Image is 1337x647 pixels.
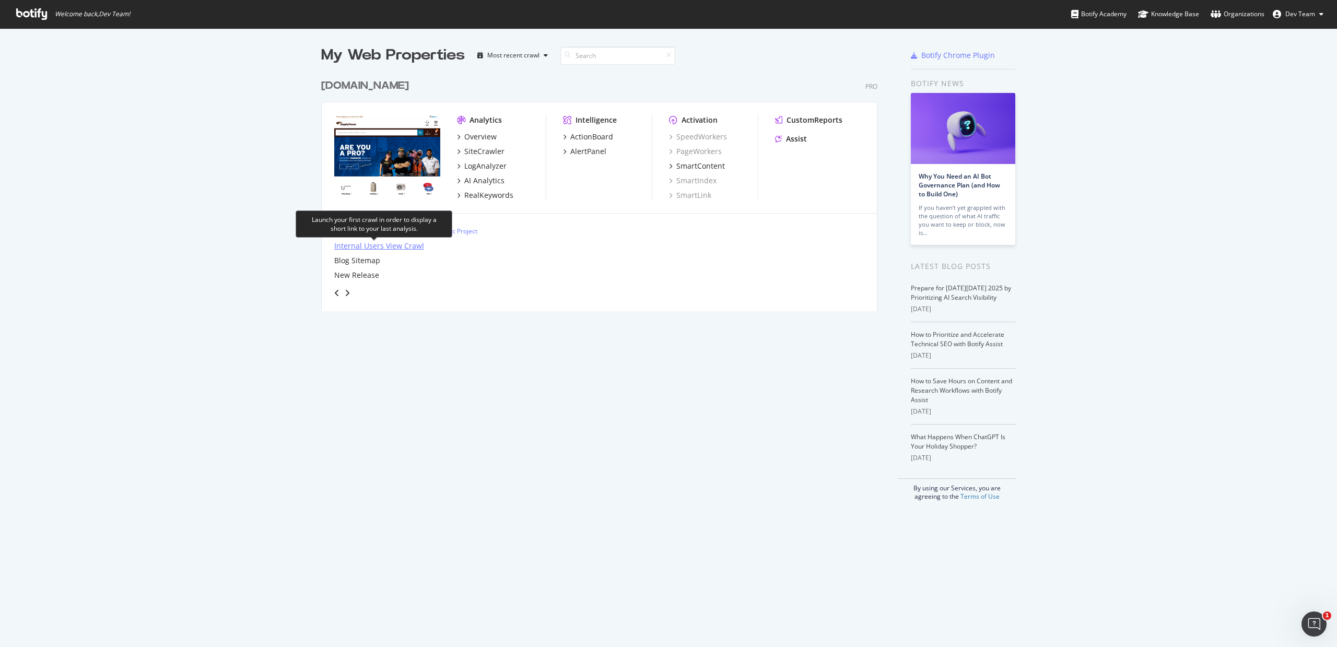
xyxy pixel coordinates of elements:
div: My Web Properties [321,45,465,66]
div: By using our Services, you are agreeing to the [898,478,1016,501]
div: CustomReports [787,115,842,125]
a: How to Prioritize and Accelerate Technical SEO with Botify Assist [911,330,1004,348]
div: SiteCrawler [464,146,505,157]
div: LogAnalyzer [464,161,507,171]
div: angle-left [330,285,344,301]
input: Search [560,46,675,65]
div: Assist [786,134,807,144]
div: Latest Blog Posts [911,261,1016,272]
a: SiteCrawler [457,146,505,157]
div: Launch your first crawl in order to display a short link to your last analysis. [304,215,443,233]
div: RealKeywords [464,190,513,201]
span: Dev Team [1285,9,1315,18]
div: Overview [464,132,497,142]
a: New Release [334,270,379,280]
a: AI Analytics [457,175,505,186]
div: Botify Academy [1071,9,1127,19]
div: Most recent crawl [487,52,540,58]
a: Assist [775,134,807,144]
a: Botify Chrome Plugin [911,50,995,61]
a: SmartLink [669,190,711,201]
a: ActionBoard [563,132,613,142]
div: [DOMAIN_NAME] [321,78,409,93]
div: If you haven’t yet grappled with the question of what AI traffic you want to keep or block, now is… [919,204,1007,237]
a: [DOMAIN_NAME] [321,78,413,93]
button: Most recent crawl [473,47,552,64]
a: Prepare for [DATE][DATE] 2025 by Prioritizing AI Search Visibility [911,284,1011,302]
div: Organizations [1211,9,1264,19]
div: Botify Chrome Plugin [921,50,995,61]
a: SmartIndex [669,175,717,186]
div: Activation [682,115,718,125]
a: AlertPanel [563,146,606,157]
span: Welcome back, Dev Team ! [55,10,130,18]
a: CustomReports [775,115,842,125]
a: SpeedWorkers [669,132,727,142]
div: SmartContent [676,161,725,171]
div: ActionBoard [570,132,613,142]
div: Analytics [470,115,502,125]
div: AlertPanel [570,146,606,157]
a: Why You Need an AI Bot Governance Plan (and How to Build One) [919,172,1000,198]
a: RealKeywords [457,190,513,201]
a: SmartContent [669,161,725,171]
div: Pro [865,82,877,91]
div: angle-right [344,288,351,298]
a: Terms of Use [960,492,1000,501]
a: Blog Sitemap [334,255,380,266]
div: Knowledge Base [1138,9,1199,19]
a: Internal Users View Crawl [334,241,424,251]
div: [DATE] [911,407,1016,416]
img: www.supplyhouse.com [334,115,440,199]
div: AI Analytics [464,175,505,186]
div: [DATE] [911,453,1016,463]
iframe: Intercom live chat [1301,611,1327,637]
a: LogAnalyzer [457,161,507,171]
div: Botify news [911,78,1016,89]
div: grid [321,66,886,311]
a: How to Save Hours on Content and Research Workflows with Botify Assist [911,377,1012,404]
a: Overview [457,132,497,142]
button: Dev Team [1264,6,1332,22]
span: 1 [1323,611,1331,620]
div: Intelligence [576,115,617,125]
a: What Happens When ChatGPT Is Your Holiday Shopper? [911,432,1005,451]
a: PageWorkers [669,146,722,157]
div: [DATE] [911,304,1016,314]
div: [DATE] [911,351,1016,360]
img: Why You Need an AI Bot Governance Plan (and How to Build One) [911,93,1015,164]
